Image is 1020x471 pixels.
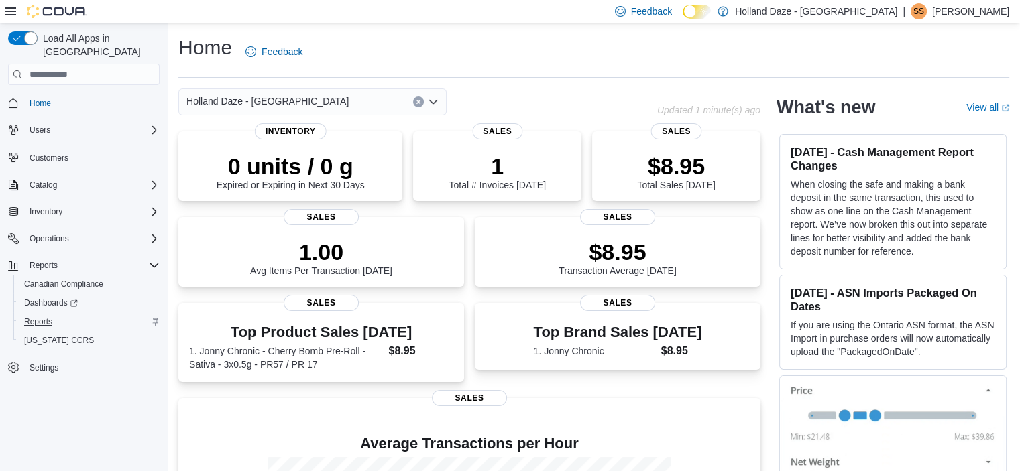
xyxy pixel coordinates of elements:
dt: 1. Jonny Chronic [534,344,656,358]
h3: Top Brand Sales [DATE] [534,324,702,340]
h3: [DATE] - ASN Imports Packaged On Dates [791,286,995,313]
span: SS [913,3,924,19]
p: 1 [449,153,545,180]
span: Reports [19,314,160,330]
button: Operations [24,230,74,247]
span: Holland Daze - [GEOGRAPHIC_DATA] [186,93,349,109]
span: Inventory [30,206,62,217]
button: Catalog [24,177,62,193]
span: Reports [24,257,160,273]
span: Washington CCRS [19,332,160,348]
h3: [DATE] - Cash Management Report Changes [791,145,995,172]
a: Reports [19,314,58,330]
a: Customers [24,150,74,166]
svg: External link [1001,104,1009,112]
div: Transaction Average [DATE] [559,239,677,276]
button: Reports [3,256,165,275]
span: Reports [30,260,58,271]
div: Expired or Expiring in Next 30 Days [217,153,365,190]
button: Open list of options [428,96,439,107]
span: Operations [30,233,69,244]
span: Settings [24,359,160,376]
button: Users [24,122,56,138]
span: Customers [30,153,68,163]
div: Shawn S [911,3,927,19]
span: Inventory [24,204,160,220]
button: Inventory [24,204,68,220]
div: Avg Items Per Transaction [DATE] [250,239,392,276]
span: Home [24,94,160,111]
dt: 1. Jonny Chronic - Cherry Bomb Pre-Roll - Sativa - 3x0.5g - PR57 / PR 17 [189,344,383,371]
p: If you are using the Ontario ASN format, the ASN Import in purchase orders will now automatically... [791,318,995,358]
span: Operations [24,230,160,247]
span: Catalog [24,177,160,193]
button: Reports [13,312,165,331]
p: When closing the safe and making a bank deposit in the same transaction, this used to show as one... [791,178,995,258]
a: Dashboards [19,295,83,311]
p: 1.00 [250,239,392,265]
span: Users [30,125,50,135]
p: $8.95 [637,153,715,180]
span: Sales [580,295,655,311]
button: Reports [24,257,63,273]
button: Catalog [3,176,165,194]
a: Dashboards [13,293,165,312]
p: $8.95 [559,239,677,265]
a: [US_STATE] CCRS [19,332,99,348]
span: Catalog [30,180,57,190]
div: Total Sales [DATE] [637,153,715,190]
span: Settings [30,362,58,373]
span: Sales [284,209,359,225]
p: Holland Daze - [GEOGRAPHIC_DATA] [735,3,897,19]
button: Inventory [3,202,165,221]
img: Cova [27,5,87,18]
a: Canadian Compliance [19,276,109,292]
span: Sales [580,209,655,225]
h1: Home [178,34,232,61]
p: | [903,3,905,19]
a: Home [24,95,56,111]
a: View allExternal link [966,102,1009,113]
span: Sales [432,390,507,406]
button: Home [3,93,165,113]
a: Settings [24,360,64,376]
button: Clear input [413,96,424,107]
span: Home [30,98,51,109]
span: Load All Apps in [GEOGRAPHIC_DATA] [38,31,160,58]
button: Users [3,121,165,139]
dd: $8.95 [388,343,453,359]
button: [US_STATE] CCRS [13,331,165,350]
div: Total # Invoices [DATE] [449,153,545,190]
span: [US_STATE] CCRS [24,335,94,346]
span: Sales [472,123,522,139]
span: Feedback [631,5,672,18]
a: Feedback [240,38,308,65]
h3: Top Product Sales [DATE] [189,324,453,340]
span: Sales [651,123,701,139]
p: 0 units / 0 g [217,153,365,180]
button: Customers [3,147,165,167]
p: Updated 1 minute(s) ago [657,105,760,115]
span: Sales [284,295,359,311]
dd: $8.95 [661,343,702,359]
span: Canadian Compliance [24,279,103,289]
input: Dark Mode [683,5,711,19]
button: Settings [3,358,165,377]
span: Customers [24,149,160,165]
span: Inventory [255,123,327,139]
span: Dashboards [24,297,78,308]
h4: Average Transactions per Hour [189,435,750,452]
span: Reports [24,316,52,327]
nav: Complex example [8,88,160,412]
p: [PERSON_NAME] [932,3,1009,19]
button: Operations [3,229,165,248]
span: Users [24,122,160,138]
span: Dashboards [19,295,160,311]
button: Canadian Compliance [13,275,165,293]
h2: What's new [777,96,875,118]
span: Canadian Compliance [19,276,160,292]
span: Feedback [262,45,302,58]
